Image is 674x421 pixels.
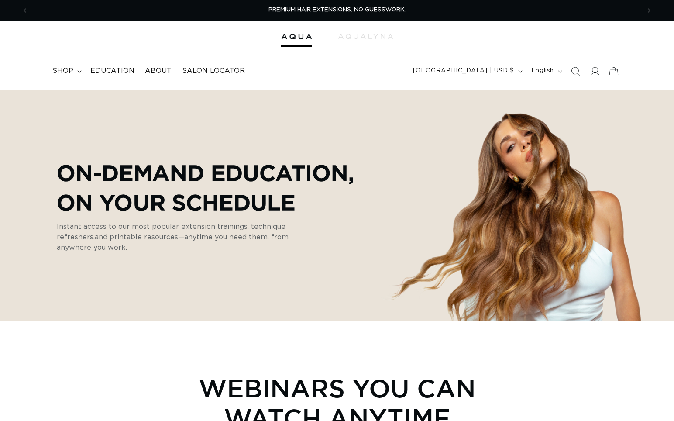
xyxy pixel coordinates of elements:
span: Education [90,66,134,76]
a: Salon Locator [177,61,250,81]
a: Education [85,61,140,81]
span: Salon Locator [182,66,245,76]
p: On-Demand Education, On Your Schedule [57,158,354,217]
span: English [531,66,554,76]
button: Previous announcement [15,2,34,19]
span: shop [52,66,73,76]
button: English [526,63,566,79]
p: Instant access to our most popular extension trainings, technique refreshers,and printable resour... [57,221,310,253]
img: aqualyna.com [338,34,393,39]
span: About [145,66,172,76]
summary: Search [566,62,585,81]
summary: shop [47,61,85,81]
button: [GEOGRAPHIC_DATA] | USD $ [408,63,526,79]
button: Next announcement [640,2,659,19]
span: PREMIUM HAIR EXTENSIONS. NO GUESSWORK. [268,7,406,13]
a: About [140,61,177,81]
span: [GEOGRAPHIC_DATA] | USD $ [413,66,514,76]
img: Aqua Hair Extensions [281,34,312,40]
